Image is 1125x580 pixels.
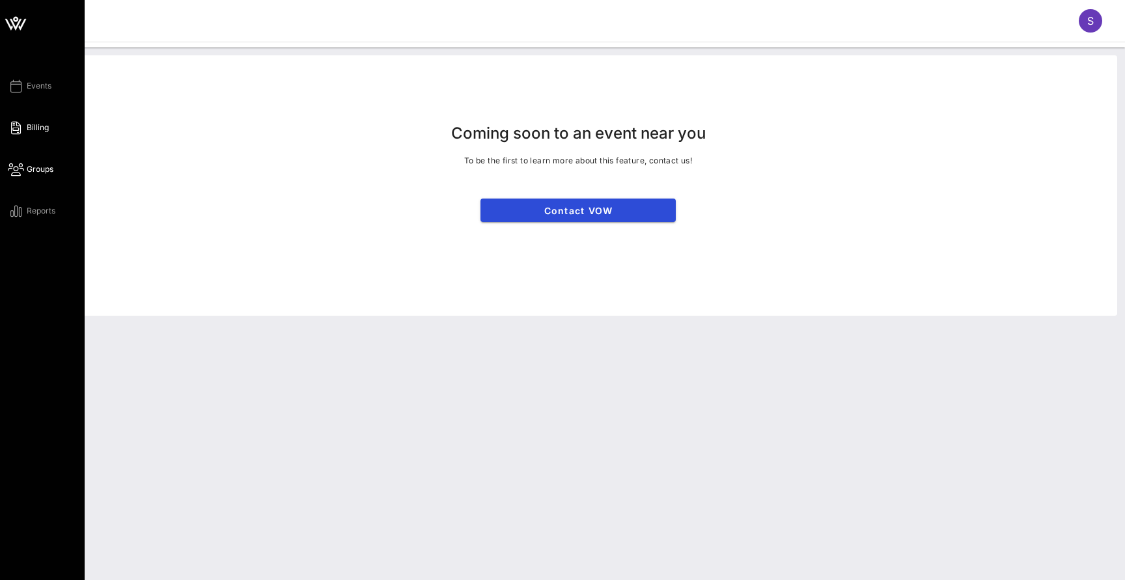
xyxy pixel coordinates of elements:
[27,205,55,217] span: Reports
[1087,14,1094,27] span: S
[27,122,49,133] span: Billing
[464,154,692,167] p: To be the first to learn more about this feature, contact us!
[1079,9,1102,33] div: S
[451,123,706,144] p: Coming soon to an event near you
[8,203,55,219] a: Reports
[8,161,53,177] a: Groups
[480,199,676,222] a: Contact VOW
[27,80,51,92] span: Events
[8,120,49,135] a: Billing
[491,205,665,216] span: Contact VOW
[27,163,53,175] span: Groups
[8,78,51,94] a: Events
